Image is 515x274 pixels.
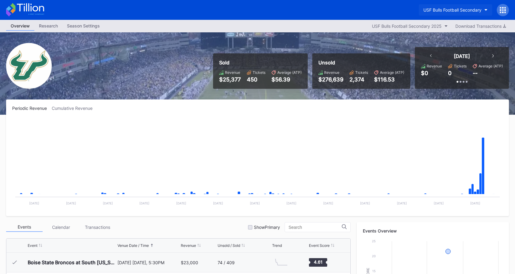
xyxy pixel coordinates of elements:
text: [DATE] [66,201,76,205]
div: Sold [219,59,302,66]
div: Tickets [454,64,467,68]
text: 15 [372,269,376,273]
text: [DATE] [397,201,407,205]
button: Download Transactions [452,22,509,30]
a: Research [34,21,62,31]
div: Show Primary [254,225,280,230]
button: USF Bulls Football Secondary [419,4,492,16]
text: [DATE] [250,201,260,205]
div: Periodic Revenue [12,106,52,111]
div: 74 / 409 [218,260,235,265]
text: [DATE] [176,201,186,205]
a: Overview [6,21,34,31]
div: -- [473,70,478,76]
input: Search [289,225,342,230]
div: $116.53 [374,76,404,83]
div: Unsold / Sold [218,243,240,248]
div: Venue Date / Time [117,243,149,248]
div: Revenue [324,70,339,75]
div: Trend [272,243,282,248]
button: USF Bulls Football Secondary 2025 [369,22,451,30]
text: [DATE] [360,201,370,205]
div: Event [28,243,37,248]
div: USF Bulls Football Secondary [423,7,482,13]
svg: Chart title [272,255,290,270]
text: [DATE] [213,201,223,205]
div: Average (ATP) [380,70,404,75]
div: $25,377 [219,76,241,83]
div: 0 [448,70,452,76]
text: [DATE] [139,201,149,205]
div: 2,374 [349,76,368,83]
div: Event Score [309,243,330,248]
div: USF Bulls Football Secondary 2025 [372,23,442,29]
div: Events Overview [363,228,503,233]
div: [DATE] [454,53,470,59]
text: 20 [372,254,376,258]
div: Download Transactions [455,23,506,29]
div: Tickets [253,70,265,75]
text: [DATE] [29,201,39,205]
text: [DATE] [434,201,444,205]
div: Revenue [427,64,442,68]
text: 4.61 [314,259,323,265]
div: $56.39 [272,76,302,83]
div: Research [34,21,62,30]
div: 450 [247,76,265,83]
div: Cumulative Revenue [52,106,97,111]
div: $0 [421,70,428,76]
text: 25 [372,239,376,243]
a: Season Settings [62,21,104,31]
div: Revenue [225,70,240,75]
text: [DATE] [286,201,296,205]
img: USF_Bulls_Football_Secondary.png [6,43,52,89]
div: Boise State Broncos at South [US_STATE] Bulls Football [28,259,116,265]
div: Events [6,222,43,232]
div: $23,000 [181,260,198,265]
div: Revenue [181,243,196,248]
div: Season Settings [62,21,104,30]
div: Transactions [79,222,116,232]
text: [DATE] [103,201,113,205]
div: Tickets [355,70,368,75]
div: Calendar [43,222,79,232]
text: [DATE] [323,201,333,205]
svg: Chart title [12,118,503,210]
div: $276,639 [318,76,343,83]
text: [DATE] [470,201,480,205]
div: Unsold [318,59,404,66]
div: [DATE] [DATE], 5:30PM [117,260,179,265]
div: Average (ATP) [277,70,302,75]
div: Average (ATP) [478,64,503,68]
